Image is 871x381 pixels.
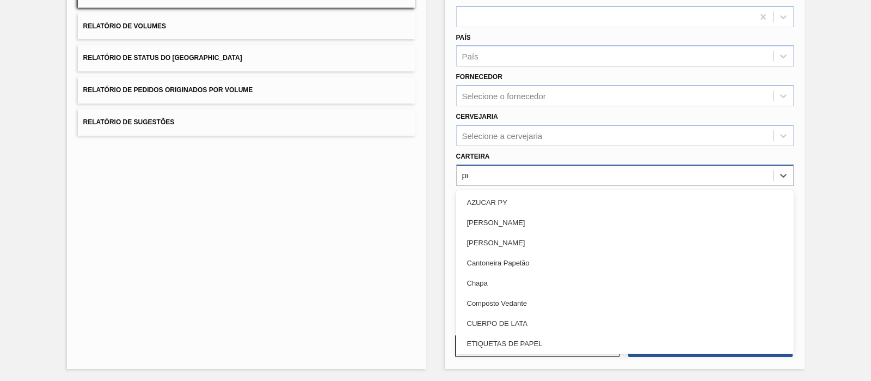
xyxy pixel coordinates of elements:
button: Relatório de Sugestões [78,109,415,136]
div: País [462,52,479,61]
div: CUERPO DE LATA [456,313,794,334]
div: Selecione a cervejaria [462,131,543,140]
button: Relatório de Status do [GEOGRAPHIC_DATA] [78,45,415,71]
div: [PERSON_NAME] [456,213,794,233]
div: [PERSON_NAME] [456,233,794,253]
span: Relatório de Volumes [83,22,166,30]
div: Composto Vedante [456,293,794,313]
label: Fornecedor [456,73,502,81]
div: ETIQUETAS DE PAPEL [456,334,794,354]
span: Relatório de Pedidos Originados por Volume [83,86,253,94]
span: Relatório de Sugestões [83,118,175,126]
div: AZUCAR PY [456,192,794,213]
div: Selecione o fornecedor [462,92,546,101]
label: Cervejaria [456,113,498,120]
label: Carteira [456,153,490,160]
div: Cantoneira Papelão [456,253,794,273]
button: Relatório de Pedidos Originados por Volume [78,77,415,104]
span: Relatório de Status do [GEOGRAPHIC_DATA] [83,54,242,62]
label: País [456,34,471,41]
div: Chapa [456,273,794,293]
button: Limpar [455,335,619,357]
button: Relatório de Volumes [78,13,415,40]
